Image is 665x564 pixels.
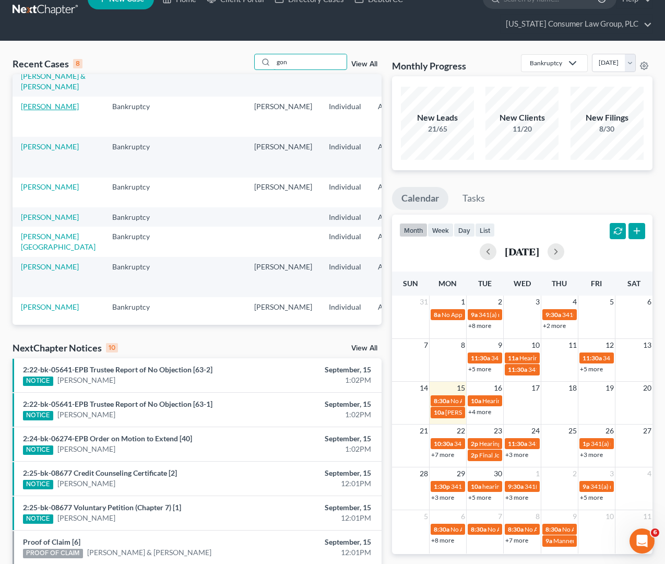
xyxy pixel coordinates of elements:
[497,339,503,351] span: 9
[535,467,541,480] span: 1
[351,61,377,68] a: View All
[535,296,541,308] span: 3
[13,342,118,354] div: NextChapter Notices
[23,434,192,443] a: 2:24-bk-06274-EPB Order on Motion to Extend [40]
[21,302,79,311] a: [PERSON_NAME]
[505,451,528,459] a: +3 more
[73,59,82,68] div: 8
[423,510,429,523] span: 5
[571,112,644,124] div: New Filings
[609,296,615,308] span: 5
[630,528,655,554] iframe: Intercom live chat
[471,354,490,362] span: 11:30a
[454,440,555,448] span: 341(a) meeting for [PERSON_NAME]
[497,296,503,308] span: 2
[493,382,503,394] span: 16
[104,227,169,256] td: Bankruptcy
[450,525,499,533] span: No Appointments
[530,382,541,394] span: 17
[403,279,418,288] span: Sun
[262,399,371,409] div: September, 15
[456,425,466,437] span: 22
[431,494,454,501] a: +3 more
[591,279,602,288] span: Fri
[23,537,80,546] a: Proof of Claim [6]
[23,365,212,374] a: 2:22-bk-05641-EPB Trustee Report of No Objection [63-2]
[419,296,429,308] span: 31
[528,440,610,448] span: 341 Hearing for Copic, Milosh
[642,339,652,351] span: 13
[419,382,429,394] span: 14
[482,397,564,405] span: Hearing for [PERSON_NAME]
[508,525,524,533] span: 8:30a
[508,483,524,490] span: 9:30a
[434,525,449,533] span: 8:30a
[508,440,527,448] span: 11:30a
[475,223,495,237] button: list
[434,311,441,319] span: 8a
[451,483,552,490] span: 341(a) meeting for [PERSON_NAME]
[438,279,457,288] span: Mon
[370,178,421,207] td: AZB
[482,483,563,490] span: hearing for [PERSON_NAME]
[545,525,561,533] span: 8:30a
[445,408,549,416] span: [PERSON_NAME] Arbitration Hearing
[454,223,475,237] button: day
[21,142,79,151] a: [PERSON_NAME]
[370,257,421,297] td: AZB
[351,345,377,352] a: View All
[468,322,491,330] a: +8 more
[583,483,589,490] span: 9a
[21,232,96,251] a: [PERSON_NAME][GEOGRAPHIC_DATA]
[471,311,478,319] span: 9a
[104,56,169,96] td: Bankruptcy
[320,297,370,316] td: Individual
[23,445,53,455] div: NOTICE
[442,311,490,319] span: No Appointments
[627,279,640,288] span: Sat
[646,296,652,308] span: 6
[104,207,169,227] td: Bankruptcy
[370,56,421,96] td: AZB
[552,279,567,288] span: Thu
[505,494,528,501] a: +3 more
[57,478,115,489] a: [PERSON_NAME]
[543,322,566,330] a: +2 more
[370,207,421,227] td: AZB
[262,433,371,444] div: September, 15
[23,549,83,558] div: PROOF OF CLAIM
[572,467,578,480] span: 2
[514,279,531,288] span: Wed
[471,451,478,459] span: 2p
[545,311,561,319] span: 9:30a
[320,137,370,177] td: Individual
[468,365,491,373] a: +5 more
[104,97,169,137] td: Bankruptcy
[460,510,466,523] span: 6
[320,257,370,297] td: Individual
[423,339,429,351] span: 7
[399,223,427,237] button: month
[106,343,118,352] div: 10
[485,124,559,134] div: 11/20
[392,60,466,72] h3: Monthly Progress
[572,296,578,308] span: 4
[21,262,79,271] a: [PERSON_NAME]
[23,503,181,512] a: 2:25-bk-08677 Voluntary Petition (Chapter 7) [1]
[392,187,448,210] a: Calendar
[262,409,371,420] div: 1:02PM
[370,227,421,256] td: AZB
[320,227,370,256] td: Individual
[468,494,491,501] a: +5 more
[485,112,559,124] div: New Clients
[604,510,615,523] span: 10
[320,97,370,137] td: Individual
[104,257,169,297] td: Bankruptcy
[572,510,578,523] span: 9
[567,339,578,351] span: 11
[320,207,370,227] td: Individual
[471,483,481,490] span: 10a
[493,467,503,480] span: 30
[479,311,579,319] span: 341(a) meeting for [PERSON_NAME]
[468,408,491,416] a: +4 more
